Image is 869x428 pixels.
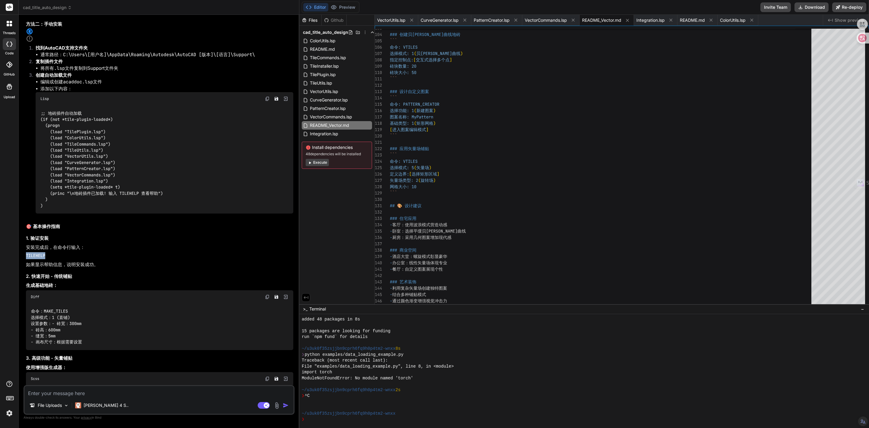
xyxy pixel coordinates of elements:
[375,101,382,108] div: 115
[306,159,329,166] button: Execute
[309,46,336,53] span: README.md
[3,31,16,36] label: threads
[390,101,439,107] span: 命令: PATTERN_CREATOR
[375,241,382,247] div: 137
[302,411,396,417] span: ~/u3uk0f35zsjjbn9cprh6fq9h0p4tm2-wnxx
[375,184,382,190] div: 128
[31,327,60,333] span: - 砖高：600mm
[52,321,81,327] span: - 砖宽：300mm
[26,253,45,258] code: TILEHELP
[302,346,396,352] span: ~/u3uk0f35zsjjbn9cprh6fq9h0p4tm2-wnxx
[375,44,382,50] div: 106
[302,369,332,375] span: import torch
[414,121,416,126] span: (
[720,17,746,23] span: ColorUtils.lsp
[392,235,451,240] span: 厨房：采用几何图案增加现代感
[309,54,347,61] span: TileCommands.lsp
[283,402,289,408] img: icon
[390,292,392,297] span: -
[392,298,447,304] span: 通过颜色渐变增强视觉冲击力
[390,114,433,120] span: 图案名称: MyPattern
[390,190,397,196] span: ```
[832,2,866,12] button: Re-deploy
[272,95,281,103] button: Save file
[680,17,705,23] span: README.md
[392,260,447,265] span: 办公室：线性矢量场体现专业
[794,2,829,12] button: Download
[303,3,328,11] button: Editor
[375,228,382,234] div: 135
[309,306,326,312] span: Terminal
[460,51,463,56] span: )
[375,234,382,241] div: 136
[375,190,382,196] div: 129
[26,244,293,251] p: 安装完成后，在命令行输入：
[860,304,865,314] button: −
[390,222,392,227] span: -
[375,69,382,76] div: 110
[390,298,392,304] span: -
[861,306,864,312] span: −
[375,247,382,253] div: 138
[390,70,416,75] span: 砖块大小: 50
[390,133,397,139] span: ```
[375,253,382,260] div: 139
[390,127,392,132] span: [
[416,51,460,56] span: 贝[PERSON_NAME]曲线
[390,32,460,37] span: ### 创建贝[PERSON_NAME]曲线地砖
[26,282,58,288] strong: 生成基础地砖：
[24,415,294,420] p: Always double-check its answers. Your in Bind
[421,178,433,183] span: 旋转场
[375,177,382,184] div: 127
[450,57,452,63] span: ]
[636,17,665,23] span: Integration.lsp
[416,108,433,113] span: 新建图案
[299,17,321,23] div: Files
[265,96,270,101] img: copy
[433,121,436,126] span: )
[375,279,382,285] div: 143
[26,235,293,242] h3: 1. 验证安装
[392,127,426,132] span: 进入图案编辑模式
[433,178,436,183] span: )
[377,17,406,23] span: VectorUtils.lsp
[40,65,293,72] li: 将所有 文件复制到Support文件夹
[375,95,382,101] div: 114
[302,393,305,399] span: ❯
[396,387,401,393] span: 2s
[375,298,382,304] div: 146
[835,17,864,23] span: Show preview
[309,63,339,70] span: TileInstaller.lsp
[390,228,392,234] span: -
[322,17,346,23] div: Github
[390,235,392,240] span: -
[375,50,382,57] div: 107
[272,375,281,383] button: Save file
[31,333,56,339] span: - 缝宽：5mm
[582,17,621,23] span: README_Vector.md
[390,152,397,158] span: ```
[375,38,382,44] div: 105
[390,171,409,177] span: 定义边界:
[375,203,382,209] div: 131
[40,85,293,92] li: 添加以下内容：
[26,355,293,362] h3: 3. 高级功能 - 矢量铺贴
[390,216,416,221] span: ### 住宅应用
[375,291,382,298] div: 145
[26,365,67,370] strong: 使用增强版生成器：
[40,110,163,209] code: ;; 地砖插件自动加载 (if (not *tile-plugin-loaded*) (progn (load "TilePlugin.lsp") (load "ColorUtils.lsp")...
[375,114,382,120] div: 117
[309,88,339,95] span: VectorUtils.lsp
[305,352,404,358] span: python examples/data_loading_example.py
[474,17,510,23] span: PatternCreator.lsp
[64,403,69,408] img: Pick Models
[392,285,447,291] span: 利用复杂矢量场创建独特图案
[31,294,39,299] span: Diff
[390,184,416,189] span: 网格大小: 10
[302,375,413,381] span: ModuleNotFoundError: No module named 'torch'
[760,2,791,12] button: Invite Team
[390,279,416,285] span: ### 艺术装饰
[416,165,429,170] span: 矢量场
[302,352,305,358] span: ❯
[23,5,72,11] span: cad_title_auto_design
